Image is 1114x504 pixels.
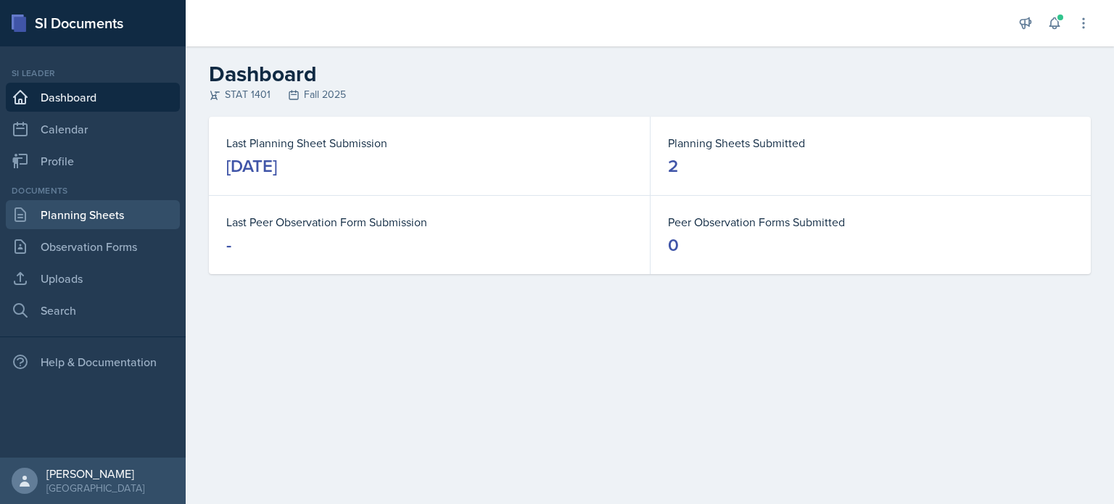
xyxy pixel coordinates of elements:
[6,264,180,293] a: Uploads
[6,184,180,197] div: Documents
[209,61,1091,87] h2: Dashboard
[6,67,180,80] div: Si leader
[668,134,1073,152] dt: Planning Sheets Submitted
[46,481,144,495] div: [GEOGRAPHIC_DATA]
[226,213,632,231] dt: Last Peer Observation Form Submission
[668,234,679,257] div: 0
[226,234,231,257] div: -
[46,466,144,481] div: [PERSON_NAME]
[668,213,1073,231] dt: Peer Observation Forms Submitted
[6,83,180,112] a: Dashboard
[6,200,180,229] a: Planning Sheets
[668,154,678,178] div: 2
[6,115,180,144] a: Calendar
[226,154,277,178] div: [DATE]
[6,347,180,376] div: Help & Documentation
[226,134,632,152] dt: Last Planning Sheet Submission
[6,296,180,325] a: Search
[6,146,180,175] a: Profile
[6,232,180,261] a: Observation Forms
[209,87,1091,102] div: STAT 1401 Fall 2025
